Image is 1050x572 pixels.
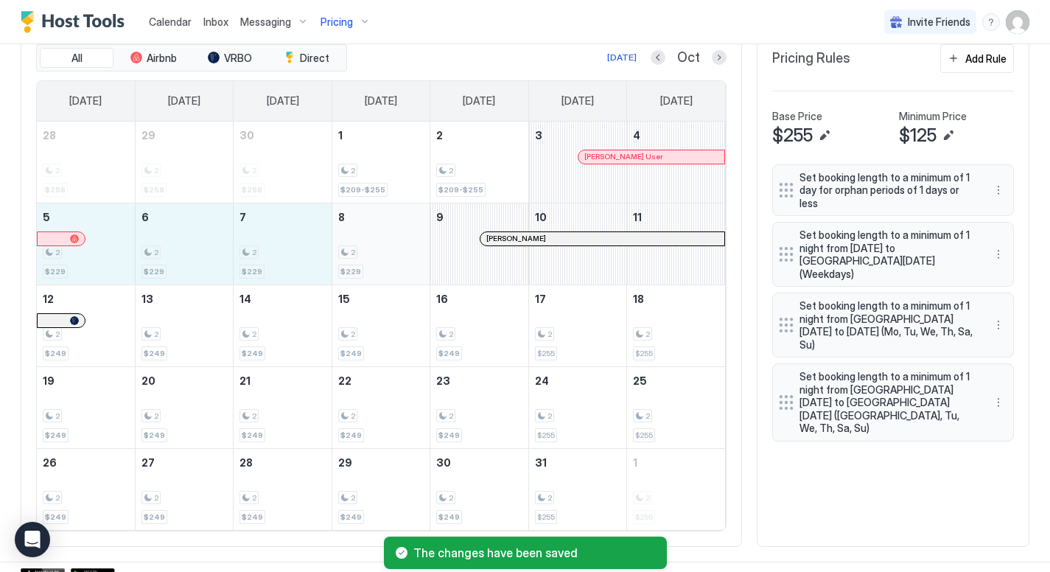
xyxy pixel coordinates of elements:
[136,122,233,149] a: September 29, 2025
[45,430,66,440] span: $249
[449,166,453,175] span: 2
[36,44,347,72] div: tab-group
[430,366,528,448] td: October 23, 2025
[535,293,546,305] span: 17
[990,316,1007,334] div: menu
[607,51,637,64] div: [DATE]
[135,122,233,203] td: September 29, 2025
[430,448,528,530] td: October 30, 2025
[438,430,460,440] span: $249
[351,329,355,339] span: 2
[463,94,495,108] span: [DATE]
[332,367,430,394] a: October 22, 2025
[234,285,331,313] a: October 14, 2025
[990,181,1007,199] div: menu
[135,285,233,366] td: October 13, 2025
[242,512,263,522] span: $249
[535,211,547,223] span: 10
[55,81,116,121] a: Sunday
[627,203,725,231] a: October 11, 2025
[449,493,453,503] span: 2
[154,329,158,339] span: 2
[584,152,663,161] span: [PERSON_NAME] User
[645,329,650,339] span: 2
[529,367,626,394] a: October 24, 2025
[332,285,430,366] td: October 15, 2025
[136,203,233,231] a: October 6, 2025
[154,411,158,421] span: 2
[224,52,252,65] span: VRBO
[627,448,725,530] td: November 1, 2025
[799,299,975,351] span: Set booking length to a minimum of 1 night from [GEOGRAPHIC_DATA][DATE] to [DATE] (Mo, Tu, We, Th...
[799,370,975,435] span: Set booking length to a minimum of 1 night from [GEOGRAPHIC_DATA][DATE] to [GEOGRAPHIC_DATA][DATE...
[321,15,353,29] span: Pricing
[436,456,451,469] span: 30
[168,94,200,108] span: [DATE]
[633,211,642,223] span: 11
[340,349,362,358] span: $249
[338,374,351,387] span: 22
[712,50,727,65] button: Next month
[55,248,60,257] span: 2
[141,129,155,142] span: 29
[252,411,256,421] span: 2
[430,285,528,366] td: October 16, 2025
[141,456,155,469] span: 27
[144,349,165,358] span: $249
[136,367,233,394] a: October 20, 2025
[203,14,228,29] a: Inbox
[136,285,233,313] a: October 13, 2025
[547,81,609,121] a: Friday
[234,449,331,476] a: October 28, 2025
[55,411,60,421] span: 2
[990,394,1007,411] div: menu
[136,449,233,476] a: October 27, 2025
[147,52,177,65] span: Airbnb
[529,285,626,313] a: October 17, 2025
[252,329,256,339] span: 2
[55,493,60,503] span: 2
[116,48,190,69] button: Airbnb
[141,293,153,305] span: 13
[816,127,833,144] button: Edit
[69,94,102,108] span: [DATE]
[193,48,267,69] button: VRBO
[438,185,483,195] span: $209-$255
[438,512,460,522] span: $249
[332,122,430,149] a: October 1, 2025
[635,349,653,358] span: $255
[43,374,55,387] span: 19
[37,122,135,149] a: September 28, 2025
[633,129,640,142] span: 4
[340,430,362,440] span: $249
[436,129,443,142] span: 2
[677,49,700,66] span: Oct
[939,127,957,144] button: Edit
[144,430,165,440] span: $249
[55,329,60,339] span: 2
[338,129,343,142] span: 1
[990,245,1007,263] div: menu
[332,366,430,448] td: October 22, 2025
[561,94,594,108] span: [DATE]
[252,81,314,121] a: Tuesday
[633,456,637,469] span: 1
[537,430,555,440] span: $255
[486,234,546,243] span: [PERSON_NAME]
[535,456,547,469] span: 31
[633,374,647,387] span: 25
[37,367,135,394] a: October 19, 2025
[645,81,707,121] a: Saturday
[627,366,725,448] td: October 25, 2025
[436,374,450,387] span: 23
[430,449,528,476] a: October 30, 2025
[239,456,253,469] span: 28
[340,185,385,195] span: $209-$255
[37,448,135,530] td: October 26, 2025
[45,512,66,522] span: $249
[43,456,57,469] span: 26
[627,122,725,203] td: October 4, 2025
[15,522,50,557] div: Open Intercom Messenger
[528,122,626,203] td: October 3, 2025
[990,316,1007,334] button: More options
